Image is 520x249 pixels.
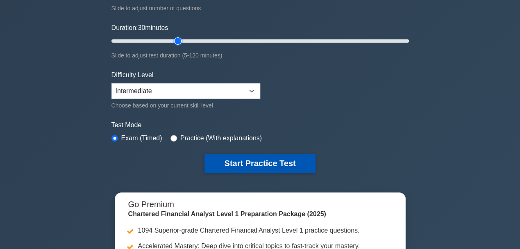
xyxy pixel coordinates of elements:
[138,24,145,31] span: 30
[111,120,409,130] label: Test Mode
[180,133,262,143] label: Practice (With explanations)
[111,23,168,33] label: Duration: minutes
[111,70,154,80] label: Difficulty Level
[111,50,409,60] div: Slide to adjust test duration (5-120 minutes)
[121,133,162,143] label: Exam (Timed)
[111,101,260,110] div: Choose based on your current skill level
[111,3,409,13] div: Slide to adjust number of questions
[204,154,315,173] button: Start Practice Test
